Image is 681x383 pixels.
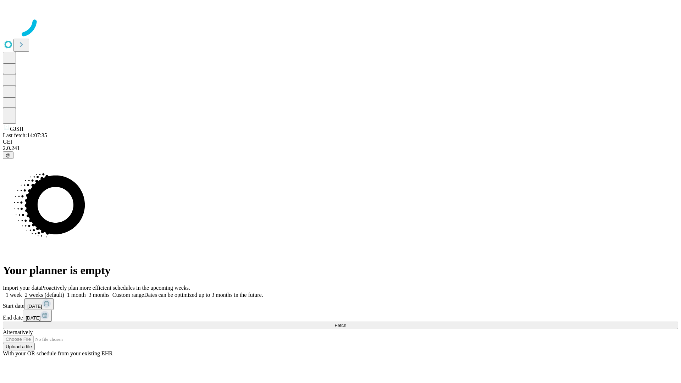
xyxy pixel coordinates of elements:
[144,292,263,298] span: Dates can be optimized up to 3 months in the future.
[3,343,35,350] button: Upload a file
[334,323,346,328] span: Fetch
[27,304,42,309] span: [DATE]
[3,322,678,329] button: Fetch
[3,285,41,291] span: Import your data
[6,292,22,298] span: 1 week
[3,298,678,310] div: Start date
[6,152,11,158] span: @
[3,350,113,356] span: With your OR schedule from your existing EHR
[112,292,144,298] span: Custom range
[26,315,40,321] span: [DATE]
[3,145,678,151] div: 2.0.241
[3,310,678,322] div: End date
[89,292,110,298] span: 3 months
[3,139,678,145] div: GEI
[3,329,33,335] span: Alternatively
[23,310,52,322] button: [DATE]
[67,292,86,298] span: 1 month
[41,285,190,291] span: Proactively plan more efficient schedules in the upcoming weeks.
[24,298,54,310] button: [DATE]
[10,126,23,132] span: GJSH
[25,292,64,298] span: 2 weeks (default)
[3,264,678,277] h1: Your planner is empty
[3,151,13,159] button: @
[3,132,47,138] span: Last fetch: 14:07:35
